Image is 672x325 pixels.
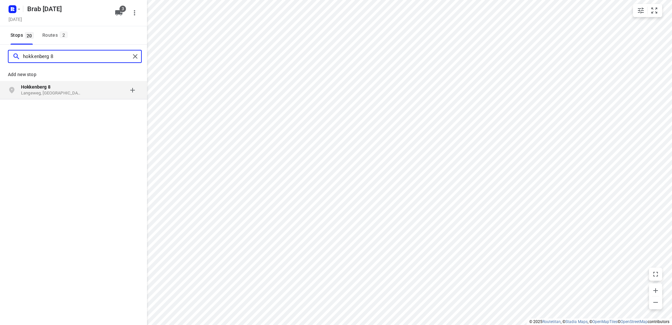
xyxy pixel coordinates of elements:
input: Add or search stops [23,51,130,62]
span: 3 [119,6,126,12]
a: OpenMapTiles [592,319,618,324]
span: 2 [60,31,68,38]
button: Fit zoom [648,4,661,17]
p: Langeweg, [GEOGRAPHIC_DATA] [21,90,81,96]
div: small contained button group [633,4,662,17]
button: 3 [112,6,125,19]
b: Hokkenberg 8 [21,84,51,90]
h5: Brab [DATE] [25,4,110,14]
a: Stadia Maps [565,319,588,324]
span: Stops [10,31,36,39]
div: Routes [42,31,70,39]
a: OpenStreetMap [620,319,648,324]
h5: [DATE] [6,15,25,23]
button: More [128,6,141,19]
a: Routetitan [542,319,561,324]
li: © 2025 , © , © © contributors [529,319,669,324]
span: 20 [25,32,34,39]
p: Add new stop [8,71,139,78]
button: Map settings [634,4,647,17]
